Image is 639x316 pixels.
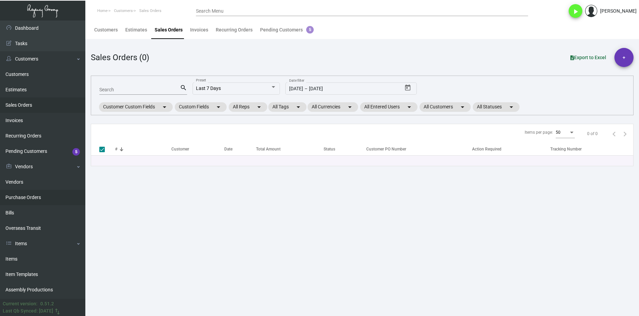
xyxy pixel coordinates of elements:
[115,146,171,152] div: #
[196,85,221,91] span: Last 7 Days
[600,8,637,15] div: [PERSON_NAME]
[324,146,363,152] div: Status
[125,26,147,34] div: Estimates
[229,102,267,112] mat-chip: All Reps
[550,146,582,152] div: Tracking Number
[472,146,550,152] div: Action Required
[405,103,413,111] mat-icon: arrow_drop_down
[256,146,324,152] div: Total Amount
[570,55,606,60] span: Export to Excel
[420,102,471,112] mat-chip: All Customers
[308,102,358,112] mat-chip: All Currencies
[309,86,364,92] input: End date
[175,102,227,112] mat-chip: Custom Fields
[565,51,612,64] button: Export to Excel
[224,146,232,152] div: Date
[171,146,224,152] div: Customer
[190,26,208,34] div: Invoices
[402,82,413,93] button: Open calendar
[366,146,406,152] div: Customer PO Number
[550,146,633,152] div: Tracking Number
[609,128,620,139] button: Previous page
[556,130,560,135] span: 50
[139,9,161,13] span: Sales Orders
[556,130,575,135] mat-select: Items per page:
[587,131,598,137] div: 0 of 0
[620,128,630,139] button: Next page
[585,5,597,17] img: admin@bootstrapmaster.com
[289,86,303,92] input: Start date
[571,8,580,16] i: play_arrow
[473,102,520,112] mat-chip: All Statuses
[155,26,183,34] div: Sales Orders
[114,9,133,13] span: Customers
[180,84,187,92] mat-icon: search
[366,146,472,152] div: Customer PO Number
[507,103,515,111] mat-icon: arrow_drop_down
[256,146,281,152] div: Total Amount
[160,103,169,111] mat-icon: arrow_drop_down
[3,307,53,315] div: Last Qb Synced: [DATE]
[360,102,417,112] mat-chip: All Entered Users
[91,51,149,64] div: Sales Orders (0)
[569,4,582,18] button: play_arrow
[304,86,308,92] span: –
[525,129,553,135] div: Items per page:
[260,26,314,34] div: Pending Customers
[458,103,467,111] mat-icon: arrow_drop_down
[324,146,335,152] div: Status
[472,146,501,152] div: Action Required
[115,146,117,152] div: #
[268,102,307,112] mat-chip: All Tags
[224,146,256,152] div: Date
[94,26,118,34] div: Customers
[97,9,108,13] span: Home
[614,48,634,67] button: +
[99,102,173,112] mat-chip: Customer Custom Fields
[216,26,253,34] div: Recurring Orders
[214,103,223,111] mat-icon: arrow_drop_down
[346,103,354,111] mat-icon: arrow_drop_down
[623,48,625,67] span: +
[3,300,38,307] div: Current version:
[294,103,302,111] mat-icon: arrow_drop_down
[255,103,263,111] mat-icon: arrow_drop_down
[171,146,189,152] div: Customer
[40,300,54,307] div: 0.51.2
